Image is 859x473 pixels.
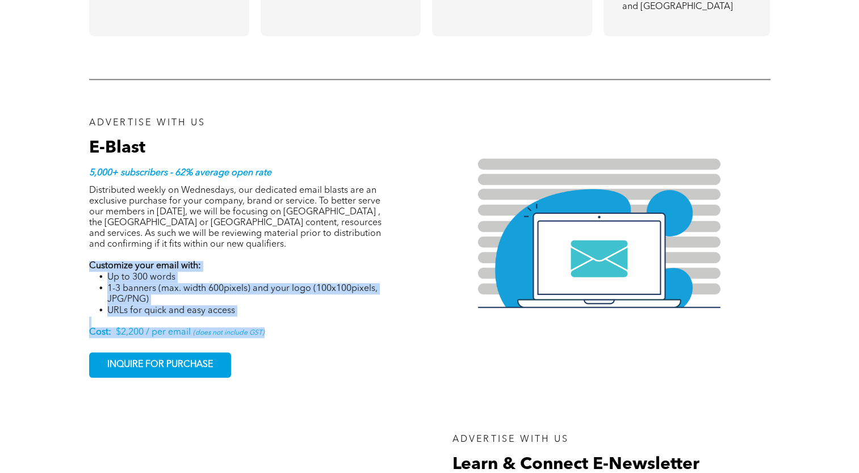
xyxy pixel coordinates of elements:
a: INQUIRE FOR PURCHASE [89,352,231,378]
span: URLs for quick and easy access [107,306,235,315]
span: (does not include GST) [193,330,265,336]
span: 1-3 banners (max. width 600pixels) and your logo (100x100pixels, JPG/PNG) [107,284,378,304]
span: $2,200 / per email [116,328,191,337]
strong: 5,000+ subscribers - 62% average open rate [89,168,271,178]
span: INQUIRE FOR PURCHASE [103,354,217,376]
span: E-Blast [89,140,145,157]
strong: Cost: [89,328,111,337]
span: Distributed weekly on Wednesdays, our dedicated email blasts are an exclusive purchase for your c... [89,186,382,249]
span: ADVERTISE WITH US [452,435,569,444]
span: ADVERTISE WITH US [89,119,206,128]
span: Learn & Connect E-Newsletter [452,456,699,473]
strong: Customize your email with: [89,261,201,271]
span: Up to 300 words [107,273,175,282]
